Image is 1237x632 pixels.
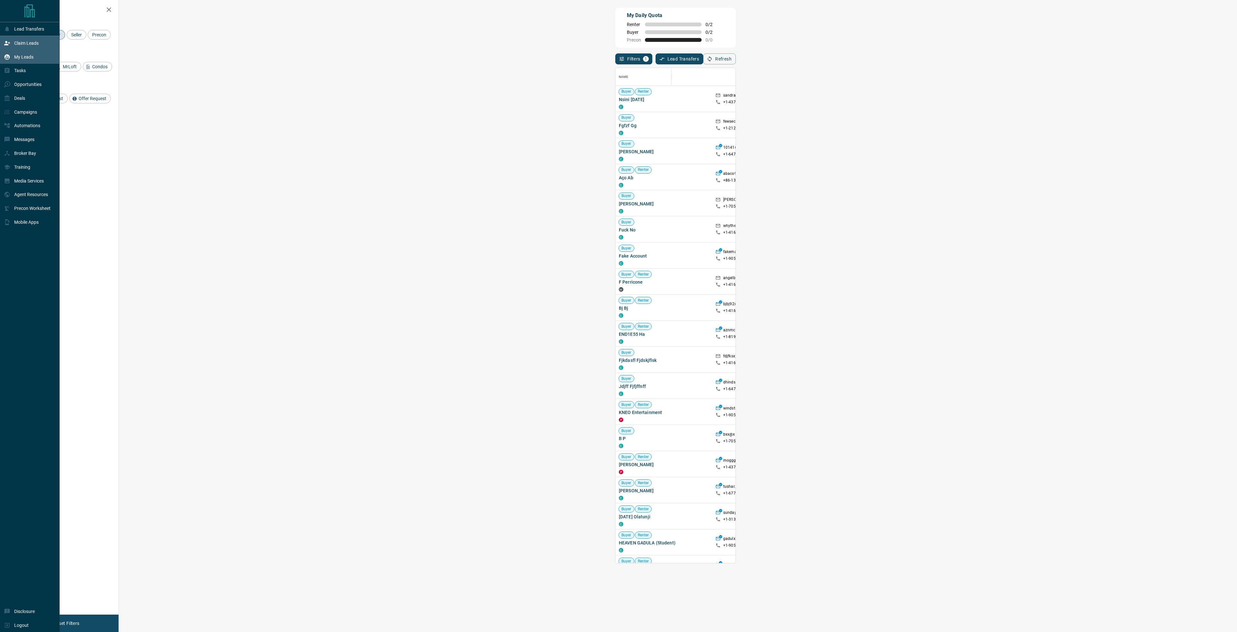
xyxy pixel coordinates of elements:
[723,465,751,470] p: +1- 43742229xx
[703,53,736,64] button: Refresh
[619,548,623,552] div: condos.ca
[619,522,623,526] div: condos.ca
[723,301,744,308] p: bjbj92xx@x
[619,506,634,512] span: Buyer
[723,354,743,360] p: fdjfksxx@x
[723,386,751,392] p: +1- 64745512xx
[619,365,623,370] div: condos.ca
[635,402,652,408] span: Renter
[619,331,709,337] span: END1E55 Ha
[635,272,652,277] span: Renter
[619,209,623,213] div: condos.ca
[723,562,749,569] p: mefevi84xx@x
[619,167,634,173] span: Buyer
[723,380,745,386] p: dhindsxx@x
[723,439,751,444] p: +1- 70572814xx
[705,37,720,42] span: 0 / 0
[619,487,709,494] span: [PERSON_NAME]
[723,249,751,256] p: fakeman6xx@x
[619,470,623,474] div: property.ca
[619,409,709,416] span: KNEO Entertainment
[619,391,623,396] div: condos.ca
[69,94,111,103] div: Offer Request
[619,115,634,120] span: Buyer
[619,122,709,129] span: Fgfzf Gg
[723,458,753,465] p: moggggggxx@x
[619,480,634,486] span: Buyer
[619,261,623,266] div: condos.ca
[635,506,652,512] span: Renter
[723,256,751,261] p: +1- 90599996xx
[619,339,623,344] div: condos.ca
[21,6,112,14] h2: Filters
[723,197,753,204] p: [PERSON_NAME]
[619,533,634,538] span: Buyer
[723,119,745,126] p: fewsecxx@x
[635,324,652,329] span: Renter
[619,287,623,292] div: mrloft.ca
[723,536,743,543] p: gadulxx@x
[619,402,634,408] span: Buyer
[619,454,634,460] span: Buyer
[723,491,751,496] p: +1- 67799730xx
[635,298,652,303] span: Renter
[723,308,751,314] p: +1- 41657773xx
[723,484,748,491] p: tushar.isxx@x
[619,246,634,251] span: Buyer
[723,93,751,99] p: sandralilaxx@x
[619,298,634,303] span: Buyer
[619,89,634,94] span: Buyer
[619,253,709,259] span: Fake Account
[644,57,648,61] span: 1
[619,175,709,181] span: Aço Ab
[619,272,634,277] span: Buyer
[723,223,749,230] p: whythefuxx@x
[627,30,641,35] span: Buyer
[723,99,751,105] p: +1- 43766930xx
[627,12,720,19] p: My Daily Quota
[635,533,652,538] span: Renter
[635,454,652,460] span: Renter
[619,148,709,155] span: [PERSON_NAME]
[619,435,709,442] span: B P
[723,145,749,152] p: 1014168xx@x
[90,32,109,37] span: Precon
[723,334,751,340] p: +1- 81959310xx
[619,305,709,311] span: Bj Bj
[83,62,112,71] div: Condos
[723,282,751,288] p: +1- 41652511xx
[69,32,84,37] span: Seller
[619,193,634,199] span: Buyer
[723,126,751,131] p: +1- 21285552xx
[61,64,79,69] span: MrLoft
[723,406,749,412] p: windstrikxx@x
[619,350,634,355] span: Buyer
[619,444,623,448] div: condos.ca
[49,618,83,629] button: Reset Filters
[635,480,652,486] span: Renter
[723,360,751,366] p: +1- 41686942xx
[619,68,628,86] div: Name
[619,559,634,564] span: Buyer
[619,131,623,135] div: condos.ca
[619,183,623,187] div: condos.ca
[635,167,652,173] span: Renter
[723,543,751,548] p: +1- 90575194xx
[619,96,709,103] span: Nsini [DATE]
[705,22,720,27] span: 0 / 2
[619,540,709,546] span: HEAVEN GADULA (Student)
[627,22,641,27] span: Renter
[723,152,751,157] p: +1- 64730905xx
[656,53,704,64] button: Lead Transfers
[723,275,750,282] p: angelb43xx@x
[723,432,735,439] p: bxx@x
[619,461,709,468] span: [PERSON_NAME]
[616,68,712,86] div: Name
[723,517,751,522] p: +1- 31367401xx
[619,357,709,363] span: Fjkdasfl Fjdskjflsk
[723,412,751,418] p: +1- 90598790xx
[723,510,746,517] p: sundayxx@x
[619,496,623,500] div: condos.ca
[619,157,623,161] div: condos.ca
[619,220,634,225] span: Buyer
